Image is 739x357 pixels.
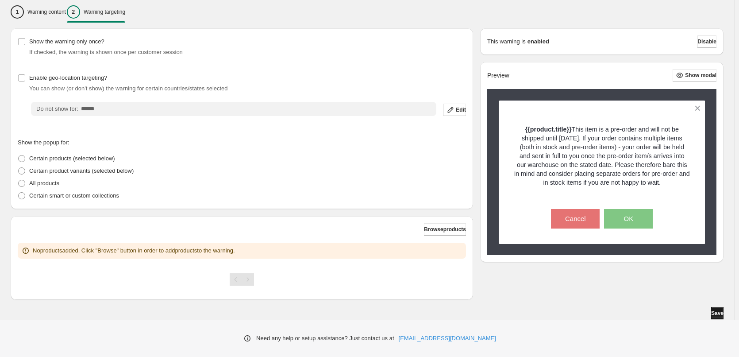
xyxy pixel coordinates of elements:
p: Certain smart or custom collections [29,191,119,200]
button: Save [711,307,724,319]
a: [EMAIL_ADDRESS][DOMAIN_NAME] [399,334,496,343]
p: This item is a pre-order and will not be shipped until [DATE]. If your order contains multiple it... [514,125,690,187]
button: 1Warning content [11,3,66,21]
p: This warning is [487,37,526,46]
span: Show the popup for: [18,139,69,146]
button: Edit [443,104,466,116]
span: Show the warning only once? [29,38,104,45]
button: OK [604,209,653,229]
p: All products [29,179,59,188]
span: Disable [697,38,716,45]
span: If checked, the warning is shown once per customer session [29,49,183,55]
span: Show modal [685,72,716,79]
button: Disable [697,35,716,48]
span: Do not show for: [36,105,78,112]
strong: {{product.title}} [525,126,572,133]
span: Edit [456,106,466,113]
p: Warning content [27,8,66,16]
button: 2Warning targeting [67,3,125,21]
span: Enable geo-location targeting? [29,74,107,81]
span: Browse products [424,226,466,233]
div: 2 [67,5,80,19]
button: Cancel [551,209,600,229]
h2: Preview [487,72,509,79]
span: Certain product variants (selected below) [29,167,134,174]
strong: enabled [527,37,549,46]
span: Certain products (selected below) [29,155,115,162]
nav: Pagination [230,273,254,286]
button: Browseproducts [424,223,466,236]
button: Show modal [673,69,716,81]
span: Save [711,310,724,317]
span: You can show (or don't show) the warning for certain countries/states selected [29,85,228,92]
div: 1 [11,5,24,19]
p: No products added. Click "Browse" button in order to add products to the warning. [33,246,235,255]
p: Warning targeting [84,8,125,16]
